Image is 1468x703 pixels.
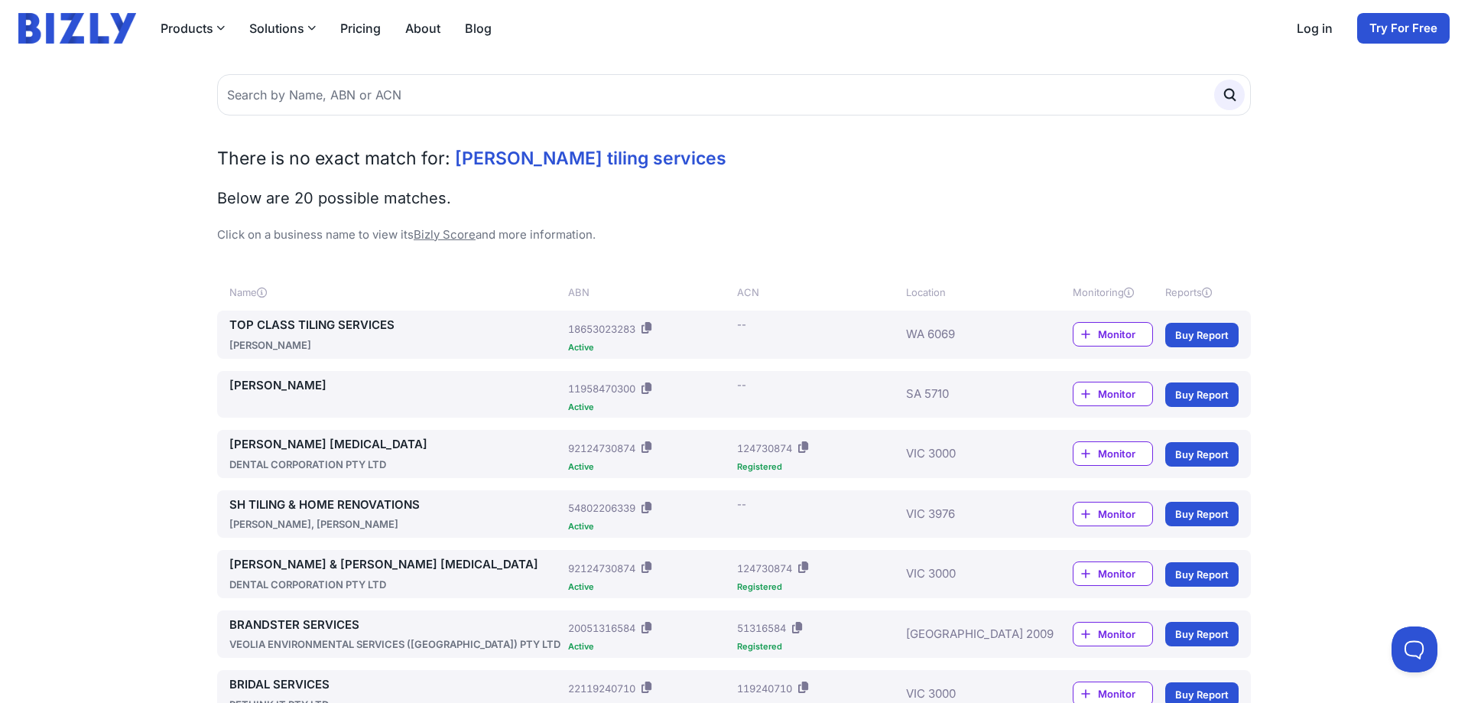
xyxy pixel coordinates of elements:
[217,226,1251,244] p: Click on a business name to view its and more information.
[249,19,316,37] button: Solutions
[1098,506,1152,522] span: Monitor
[568,500,635,516] div: 54802206339
[1098,386,1152,402] span: Monitor
[737,317,746,332] div: --
[229,516,562,532] div: [PERSON_NAME], [PERSON_NAME]
[737,496,746,512] div: --
[1073,622,1153,646] a: Monitor
[229,556,562,574] a: [PERSON_NAME] & [PERSON_NAME] [MEDICAL_DATA]
[1165,285,1239,300] div: Reports
[906,617,1027,653] div: [GEOGRAPHIC_DATA] 2009
[737,643,900,651] div: Registered
[229,436,562,454] a: [PERSON_NAME] [MEDICAL_DATA]
[1098,627,1152,642] span: Monitor
[906,496,1027,532] div: VIC 3976
[568,381,635,396] div: 11958470300
[906,556,1027,592] div: VIC 3000
[737,620,786,636] div: 51316584
[568,522,731,531] div: Active
[1073,441,1153,466] a: Monitor
[229,496,562,514] a: SH TILING & HOME RENOVATIONS
[1073,322,1153,347] a: Monitor
[906,436,1027,472] div: VIC 3000
[737,441,792,456] div: 124730874
[1098,327,1152,342] span: Monitor
[568,583,731,591] div: Active
[414,227,476,242] a: Bizly Score
[568,681,635,696] div: 22119240710
[1073,561,1153,586] a: Monitor
[229,636,562,652] div: VEOLIA ENVIRONMENTAL SERVICES ([GEOGRAPHIC_DATA]) PTY LTD
[229,317,562,334] a: TOP CLASS TILING SERVICES
[217,148,450,169] span: There is no exact match for:
[737,681,792,696] div: 119240710
[568,620,635,636] div: 20051316584
[1073,382,1153,406] a: Monitor
[229,577,562,592] div: DENTAL CORPORATION PTY LTD
[217,74,1251,116] input: Search by Name, ABN or ACN
[1073,502,1153,526] a: Monitor
[568,441,635,456] div: 92124730874
[1165,622,1239,646] a: Buy Report
[1165,442,1239,467] a: Buy Report
[568,321,635,337] div: 18653023283
[568,343,731,352] div: Active
[405,19,440,37] a: About
[737,463,900,471] div: Registered
[1297,19,1333,37] a: Log in
[1165,323,1239,347] a: Buy Report
[229,457,562,472] div: DENTAL CORPORATION PTY LTD
[906,317,1027,353] div: WA 6069
[340,19,381,37] a: Pricing
[1165,382,1239,407] a: Buy Report
[737,285,900,300] div: ACN
[568,285,731,300] div: ABN
[161,19,225,37] button: Products
[1098,446,1152,461] span: Monitor
[737,583,900,591] div: Registered
[1098,686,1152,701] span: Monitor
[906,377,1027,412] div: SA 5710
[1073,285,1153,300] div: Monitoring
[906,285,1027,300] div: Location
[229,337,562,353] div: [PERSON_NAME]
[568,643,731,651] div: Active
[229,617,562,634] a: BRANDSTER SERVICES
[229,285,562,300] div: Name
[1357,13,1450,44] a: Try For Free
[217,189,451,207] span: Below are 20 possible matches.
[1098,566,1152,581] span: Monitor
[568,403,731,412] div: Active
[455,148,726,169] span: [PERSON_NAME] tiling services
[568,463,731,471] div: Active
[1165,502,1239,526] a: Buy Report
[737,561,792,576] div: 124730874
[737,377,746,392] div: --
[229,676,562,694] a: BRIDAL SERVICES
[1165,562,1239,587] a: Buy Report
[1392,627,1437,672] iframe: Toggle Customer Support
[465,19,492,37] a: Blog
[229,377,562,395] a: [PERSON_NAME]
[568,561,635,576] div: 92124730874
